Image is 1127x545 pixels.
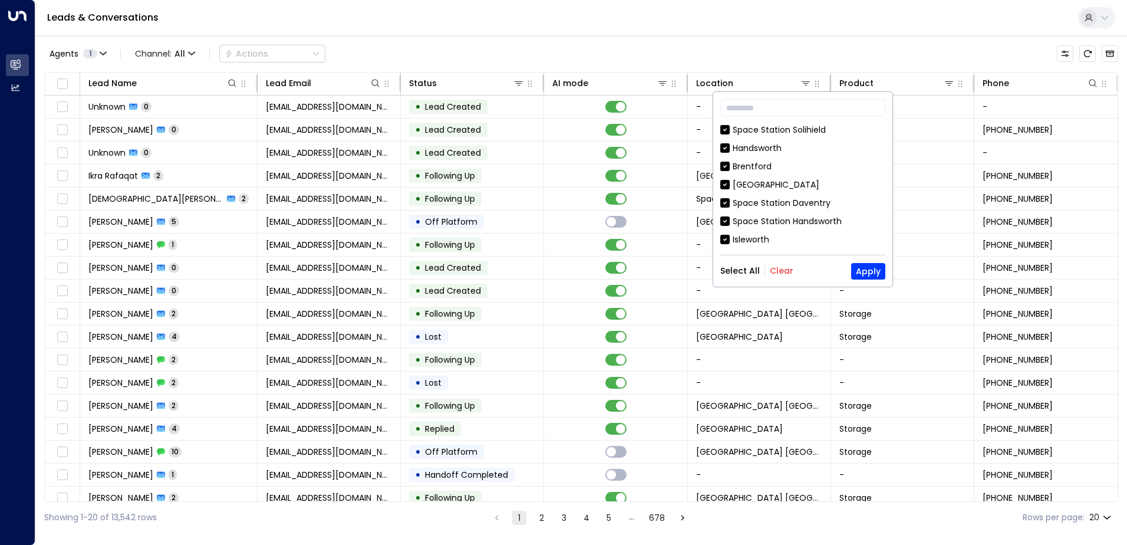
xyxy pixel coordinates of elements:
[266,76,311,90] div: Lead Email
[839,76,955,90] div: Product
[733,142,782,155] div: Handsworth
[720,234,885,246] div: Isleworth
[696,170,822,182] span: Space Station Kings Heath
[266,262,392,274] span: alecmirando@gmail.com
[55,468,70,482] span: Toggle select row
[733,215,842,228] div: Space Station Handsworth
[88,193,223,205] span: Christi Maherry
[415,465,421,485] div: •
[55,169,70,183] span: Toggle select row
[55,491,70,505] span: Toggle select row
[88,469,153,481] span: Samantha Osborne
[55,284,70,298] span: Toggle select row
[88,446,153,458] span: Samantha Osborne
[696,216,822,228] span: Space Station Kilburn
[839,400,872,412] span: Storage
[266,492,392,504] span: smnth_osborne@outlook.com
[535,511,549,525] button: Go to page 2
[88,101,126,113] span: Unknown
[983,308,1053,320] span: +447889733000
[831,349,974,371] td: -
[169,423,180,434] span: 4
[55,100,70,114] span: Toggle select row
[169,331,180,342] span: 4
[688,349,831,371] td: -
[88,170,138,182] span: Ikra Rafaqat
[688,119,831,141] td: -
[839,76,874,90] div: Product
[425,492,475,504] span: Following Up
[720,197,885,209] div: Space Station Daventry
[425,446,477,458] span: Off Platform
[47,11,159,24] a: Leads & Conversations
[983,423,1053,435] span: +447973508031
[839,308,872,320] span: Storage
[415,419,421,439] div: •
[174,49,185,58] span: All
[983,331,1053,343] span: +447917453030
[239,193,249,203] span: 2
[512,511,526,525] button: page 1
[696,308,822,320] span: Space Station Kilburn
[266,354,392,366] span: helendtindall@gmail.com
[169,470,177,480] span: 1
[557,511,571,525] button: Go to page 3
[88,308,153,320] span: Alec Mirando
[1057,45,1073,62] button: Customize
[839,492,872,504] span: Storage
[624,511,638,525] div: …
[1102,45,1118,62] button: Archived Leads
[1089,509,1113,526] div: 20
[130,45,200,62] button: Channel:All
[88,239,153,251] span: Alec Mirando
[688,464,831,486] td: -
[983,400,1053,412] span: +447983872967
[579,511,594,525] button: Go to page 4
[169,354,179,365] span: 2
[141,147,151,157] span: 0
[266,285,392,297] span: alecmirando@gmail.com
[55,123,70,137] span: Toggle select row
[425,101,481,113] span: Lead Created
[266,331,392,343] span: helendtindall@gmail.com
[831,119,974,141] td: -
[88,423,153,435] span: Autherine Harris-Bosancic
[425,147,481,159] span: Lead Created
[44,45,111,62] button: Agents1
[88,377,153,389] span: Gemma Swinbourne
[409,76,437,90] div: Status
[983,469,1053,481] span: +447982688185
[88,285,153,297] span: Alec Mirando
[425,216,477,228] span: Off Platform
[983,76,1009,90] div: Phone
[720,179,885,191] div: [GEOGRAPHIC_DATA]
[169,239,177,249] span: 1
[169,308,179,319] span: 2
[55,376,70,390] span: Toggle select row
[55,307,70,321] span: Toggle select row
[266,193,392,205] span: christi@wyzetree.com
[153,170,163,180] span: 2
[1079,45,1096,62] span: Refresh
[415,488,421,508] div: •
[169,124,179,134] span: 0
[733,124,826,136] div: Space Station Solihield
[55,192,70,206] span: Toggle select row
[88,400,153,412] span: Gemma Swinbourne
[688,96,831,118] td: -
[983,377,1053,389] span: +447983872967
[831,464,974,486] td: -
[55,261,70,275] span: Toggle select row
[720,124,885,136] div: Space Station Solihield
[88,76,137,90] div: Lead Name
[696,76,733,90] div: Location
[266,239,392,251] span: alecmirando@gmail.com
[720,142,885,155] div: Handsworth
[696,76,812,90] div: Location
[983,170,1053,182] span: +447575877070
[720,160,885,173] div: Brentford
[55,146,70,160] span: Toggle select row
[415,304,421,324] div: •
[88,262,153,274] span: Alec Mirando
[415,327,421,347] div: •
